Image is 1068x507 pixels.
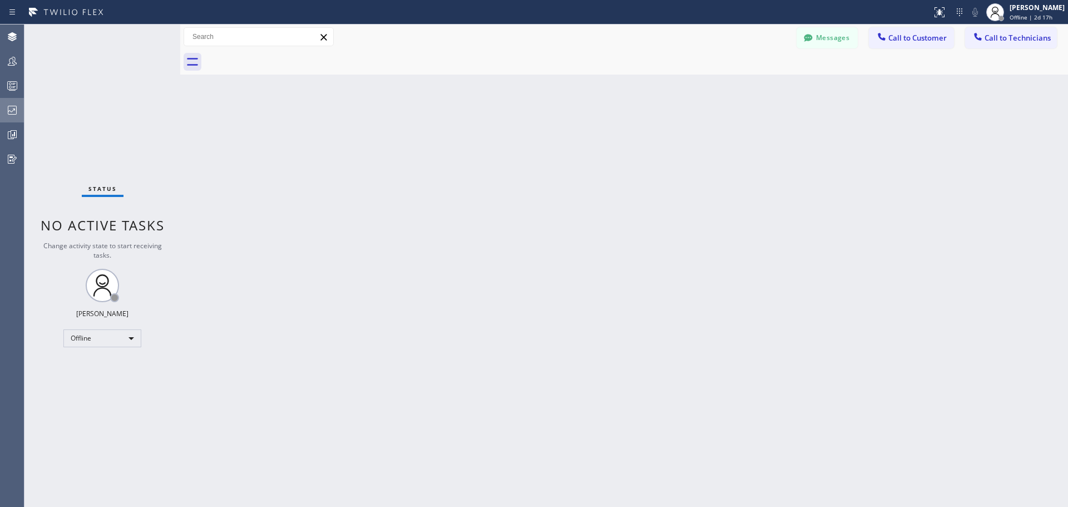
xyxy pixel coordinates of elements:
button: Messages [797,27,858,48]
span: Call to Technicians [985,33,1051,43]
div: [PERSON_NAME] [76,309,128,318]
span: Offline | 2d 17h [1010,13,1052,21]
span: Change activity state to start receiving tasks. [43,241,162,260]
button: Call to Technicians [965,27,1057,48]
span: Status [88,185,117,193]
div: Offline [63,329,141,347]
button: Mute [967,4,983,20]
span: Call to Customer [888,33,947,43]
button: Call to Customer [869,27,954,48]
div: [PERSON_NAME] [1010,3,1065,12]
span: No active tasks [41,216,165,234]
input: Search [184,28,333,46]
